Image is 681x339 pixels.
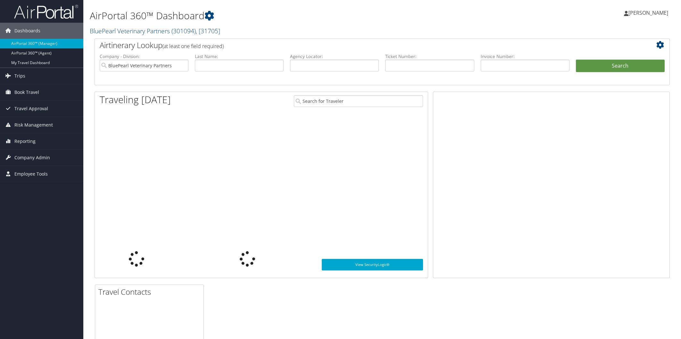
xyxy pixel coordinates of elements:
[98,286,203,297] h2: Travel Contacts
[195,53,284,60] label: Last Name:
[294,95,423,107] input: Search for Traveler
[14,150,50,166] span: Company Admin
[100,40,617,51] h2: Airtinerary Lookup
[196,27,220,35] span: , [ 31705 ]
[385,53,474,60] label: Ticket Number:
[90,27,220,35] a: BluePearl Veterinary Partners
[576,60,665,72] button: Search
[14,23,40,39] span: Dashboards
[90,9,480,22] h1: AirPortal 360™ Dashboard
[14,133,36,149] span: Reporting
[14,117,53,133] span: Risk Management
[628,9,668,16] span: [PERSON_NAME]
[14,166,48,182] span: Employee Tools
[290,53,379,60] label: Agency Locator:
[100,93,171,106] h1: Traveling [DATE]
[14,68,25,84] span: Trips
[322,259,423,270] a: View SecurityLogic®
[162,43,224,50] span: (at least one field required)
[14,4,78,19] img: airportal-logo.png
[14,84,39,100] span: Book Travel
[624,3,675,22] a: [PERSON_NAME]
[100,53,188,60] label: Company - Division:
[171,27,196,35] span: ( 301094 )
[14,101,48,117] span: Travel Approval
[481,53,569,60] label: Invoice Number:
